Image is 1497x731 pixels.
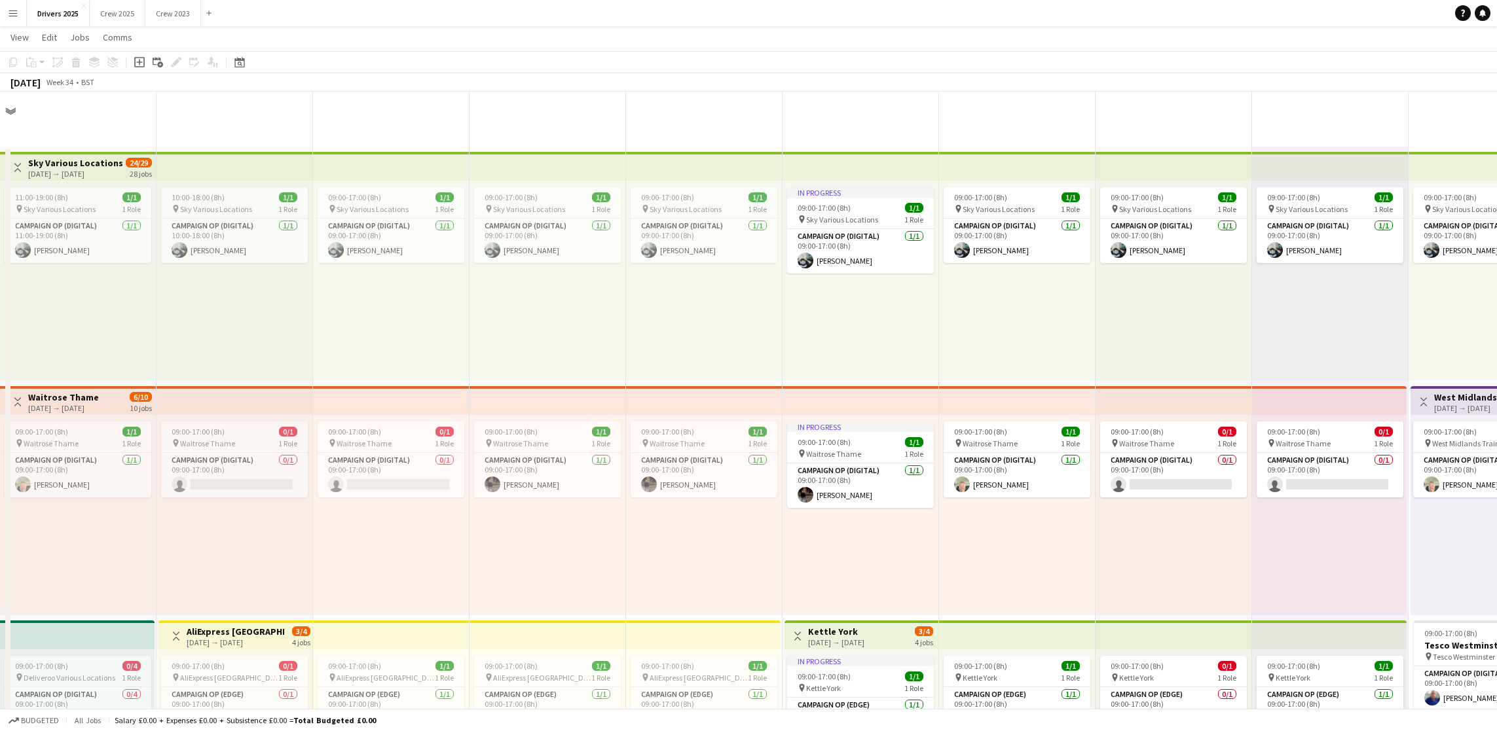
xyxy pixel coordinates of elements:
[278,438,297,448] span: 1 Role
[293,715,376,725] span: Total Budgeted £0.00
[65,29,95,46] a: Jobs
[318,421,464,497] app-job-card: 09:00-17:00 (8h)0/1 Waitrose Thame1 RoleCampaign Op (Digital)0/109:00-17:00 (8h)
[187,626,284,637] h3: AliExpress [GEOGRAPHIC_DATA]
[1375,427,1393,437] span: 0/1
[808,626,864,637] h3: Kettle York
[15,661,68,671] span: 09:00-17:00 (8h)
[318,219,464,263] app-card-role: Campaign Op (Digital)1/109:00-17:00 (8h)[PERSON_NAME]
[27,1,90,26] button: Drivers 2025
[787,187,934,274] app-job-card: In progress09:00-17:00 (8h)1/1 Sky Various Locations1 RoleCampaign Op (Digital)1/109:00-17:00 (8h...
[1257,453,1403,497] app-card-role: Campaign Op (Digital)0/109:00-17:00 (8h)
[103,31,132,43] span: Comms
[180,438,235,448] span: Waitrose Thame
[1276,204,1348,214] span: Sky Various Locations
[904,215,923,224] span: 1 Role
[591,673,610,683] span: 1 Role
[591,438,610,448] span: 1 Role
[15,192,68,202] span: 11:00-19:00 (8h)
[1375,192,1393,202] span: 1/1
[474,453,621,497] app-card-role: Campaign Op (Digital)1/109:00-17:00 (8h)[PERSON_NAME]
[641,661,694,671] span: 09:00-17:00 (8h)
[1062,661,1080,671] span: 1/1
[279,192,297,202] span: 1/1
[90,1,145,26] button: Crew 2025
[591,204,610,214] span: 1 Role
[650,204,722,214] span: Sky Various Locations
[161,453,308,497] app-card-role: Campaign Op (Digital)0/109:00-17:00 (8h)
[748,661,767,671] span: 1/1
[180,673,278,683] span: AliExpress [GEOGRAPHIC_DATA]
[435,438,454,448] span: 1 Role
[1111,427,1164,437] span: 09:00-17:00 (8h)
[122,673,141,683] span: 1 Role
[493,204,565,214] span: Sky Various Locations
[1257,219,1403,263] app-card-role: Campaign Op (Digital)1/109:00-17:00 (8h)[PERSON_NAME]
[1276,438,1331,448] span: Waitrose Thame
[1061,438,1080,448] span: 1 Role
[787,187,934,198] div: In progress
[954,661,1007,671] span: 09:00-17:00 (8h)
[641,192,694,202] span: 09:00-17:00 (8h)
[1111,192,1164,202] span: 09:00-17:00 (8h)
[5,29,34,46] a: View
[1424,628,1477,638] span: 09:00-17:00 (8h)
[10,31,29,43] span: View
[631,421,777,497] div: 09:00-17:00 (8h)1/1 Waitrose Thame1 RoleCampaign Op (Digital)1/109:00-17:00 (8h)[PERSON_NAME]
[318,187,464,263] app-job-card: 09:00-17:00 (8h)1/1 Sky Various Locations1 RoleCampaign Op (Digital)1/109:00-17:00 (8h)[PERSON_NAME]
[748,204,767,214] span: 1 Role
[180,204,252,214] span: Sky Various Locations
[5,219,151,263] app-card-role: Campaign Op (Digital)1/111:00-19:00 (8h)[PERSON_NAME]
[787,421,934,508] app-job-card: In progress09:00-17:00 (8h)1/1 Waitrose Thame1 RoleCampaign Op (Digital)1/109:00-17:00 (8h)[PERSO...
[592,427,610,437] span: 1/1
[5,453,151,497] app-card-role: Campaign Op (Digital)1/109:00-17:00 (8h)[PERSON_NAME]
[944,421,1090,497] app-job-card: 09:00-17:00 (8h)1/1 Waitrose Thame1 RoleCampaign Op (Digital)1/109:00-17:00 (8h)[PERSON_NAME]
[122,427,141,437] span: 1/1
[1100,421,1247,497] div: 09:00-17:00 (8h)0/1 Waitrose Thame1 RoleCampaign Op (Digital)0/109:00-17:00 (8h)
[28,391,99,403] h3: Waitrose Thame
[122,661,141,671] span: 0/4
[1257,421,1403,497] app-job-card: 09:00-17:00 (8h)0/1 Waitrose Thame1 RoleCampaign Op (Digital)0/109:00-17:00 (8h)
[1374,673,1393,683] span: 1 Role
[798,437,851,447] span: 09:00-17:00 (8h)
[944,187,1090,263] app-job-card: 09:00-17:00 (8h)1/1 Sky Various Locations1 RoleCampaign Op (Digital)1/109:00-17:00 (8h)[PERSON_NAME]
[70,31,90,43] span: Jobs
[631,219,777,263] app-card-role: Campaign Op (Digital)1/109:00-17:00 (8h)[PERSON_NAME]
[474,187,621,263] app-job-card: 09:00-17:00 (8h)1/1 Sky Various Locations1 RoleCampaign Op (Digital)1/109:00-17:00 (8h)[PERSON_NAME]
[130,392,152,402] span: 6/10
[650,438,705,448] span: Waitrose Thame
[279,661,297,671] span: 0/1
[1100,219,1247,263] app-card-role: Campaign Op (Digital)1/109:00-17:00 (8h)[PERSON_NAME]
[292,636,310,647] div: 4 jobs
[72,715,103,725] span: All jobs
[5,187,151,263] app-job-card: 11:00-19:00 (8h)1/1 Sky Various Locations1 RoleCampaign Op (Digital)1/111:00-19:00 (8h)[PERSON_NAME]
[292,626,310,636] span: 3/4
[161,421,308,497] app-job-card: 09:00-17:00 (8h)0/1 Waitrose Thame1 RoleCampaign Op (Digital)0/109:00-17:00 (8h)
[915,626,933,636] span: 3/4
[963,673,997,683] span: Kettle York
[474,421,621,497] app-job-card: 09:00-17:00 (8h)1/1 Waitrose Thame1 RoleCampaign Op (Digital)1/109:00-17:00 (8h)[PERSON_NAME]
[1061,673,1080,683] span: 1 Role
[1217,673,1236,683] span: 1 Role
[278,204,297,214] span: 1 Role
[28,403,99,413] div: [DATE] → [DATE]
[787,656,934,666] div: In progress
[1433,652,1495,662] span: Tesco Westminster
[1267,427,1320,437] span: 09:00-17:00 (8h)
[905,437,923,447] span: 1/1
[1374,438,1393,448] span: 1 Role
[1267,661,1320,671] span: 09:00-17:00 (8h)
[161,187,308,263] app-job-card: 10:00-18:00 (8h)1/1 Sky Various Locations1 RoleCampaign Op (Digital)1/110:00-18:00 (8h)[PERSON_NAME]
[493,438,548,448] span: Waitrose Thame
[1119,438,1174,448] span: Waitrose Thame
[493,673,591,683] span: AliExpress [GEOGRAPHIC_DATA]
[5,421,151,497] app-job-card: 09:00-17:00 (8h)1/1 Waitrose Thame1 RoleCampaign Op (Digital)1/109:00-17:00 (8h)[PERSON_NAME]
[954,427,1007,437] span: 09:00-17:00 (8h)
[1424,192,1477,202] span: 09:00-17:00 (8h)
[42,31,57,43] span: Edit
